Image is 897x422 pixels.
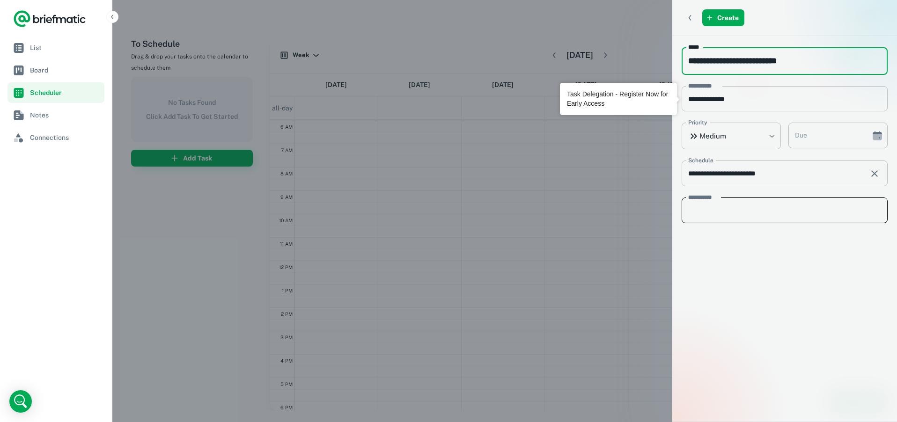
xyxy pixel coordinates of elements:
button: Create [702,9,744,26]
label: Priority [688,118,707,127]
span: Scheduler [30,87,101,98]
a: Board [7,60,104,80]
a: List [7,37,104,58]
a: Scheduler [7,82,104,103]
span: List [30,43,101,53]
a: Notes [7,105,104,125]
span: Board [30,65,101,75]
div: Open Intercom Messenger [9,390,32,413]
button: Back [682,9,698,26]
div: Task Delegation - Register Now for Early Access [567,90,670,108]
div: Medium [682,123,781,149]
label: Schedule [688,156,713,165]
a: Connections [7,127,104,148]
div: scrollable content [672,36,897,422]
a: Logo [13,9,86,28]
span: Notes [30,110,101,120]
button: Choose date [868,126,887,145]
span: Connections [30,132,101,143]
